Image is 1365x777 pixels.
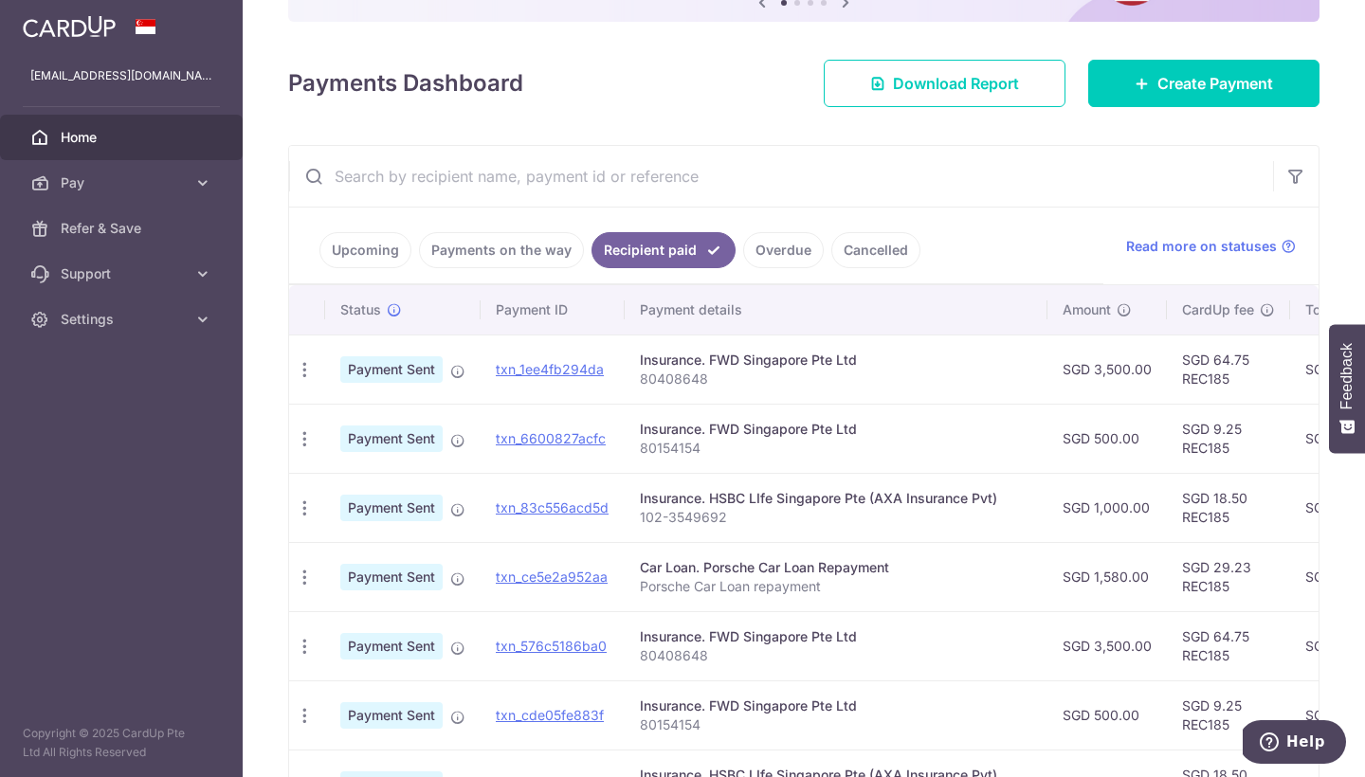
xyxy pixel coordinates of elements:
div: Insurance. HSBC LIfe Singapore Pte (AXA Insurance Pvt) [640,489,1032,508]
div: Insurance. FWD Singapore Pte Ltd [640,627,1032,646]
td: SGD 9.25 REC185 [1167,404,1290,473]
p: 80408648 [640,646,1032,665]
td: SGD 29.23 REC185 [1167,542,1290,611]
iframe: Opens a widget where you can find more information [1243,720,1346,768]
td: SGD 1,580.00 [1047,542,1167,611]
a: Read more on statuses [1126,237,1296,256]
th: Payment details [625,285,1047,334]
span: Payment Sent [340,564,443,590]
td: SGD 1,000.00 [1047,473,1167,542]
td: SGD 18.50 REC185 [1167,473,1290,542]
span: Read more on statuses [1126,237,1277,256]
span: CardUp fee [1182,300,1254,319]
td: SGD 3,500.00 [1047,334,1167,404]
img: CardUp [23,15,116,38]
span: Payment Sent [340,702,443,729]
div: Insurance. FWD Singapore Pte Ltd [640,351,1032,370]
p: [EMAIL_ADDRESS][DOMAIN_NAME] [30,66,212,85]
span: Refer & Save [61,219,186,238]
th: Payment ID [481,285,625,334]
input: Search by recipient name, payment id or reference [289,146,1273,207]
span: Payment Sent [340,356,443,383]
button: Feedback - Show survey [1329,324,1365,453]
span: Payment Sent [340,425,443,452]
a: txn_1ee4fb294da [496,361,604,377]
td: SGD 64.75 REC185 [1167,334,1290,404]
a: Payments on the way [419,232,584,268]
td: SGD 3,500.00 [1047,611,1167,680]
a: Cancelled [831,232,920,268]
div: Insurance. FWD Singapore Pte Ltd [640,420,1032,439]
span: Feedback [1338,343,1356,409]
span: Status [340,300,381,319]
td: SGD 9.25 REC185 [1167,680,1290,750]
span: Payment Sent [340,495,443,521]
span: Support [61,264,186,283]
a: txn_cde05fe883f [496,707,604,723]
p: 80408648 [640,370,1032,388]
a: txn_ce5e2a952aa [496,569,608,585]
a: Upcoming [319,232,411,268]
p: 80154154 [640,439,1032,458]
td: SGD 500.00 [1047,404,1167,473]
p: Porsche Car Loan repayment [640,577,1032,596]
p: 80154154 [640,715,1032,734]
a: Recipient paid [591,232,736,268]
div: Insurance. FWD Singapore Pte Ltd [640,696,1032,715]
span: Home [61,128,186,147]
a: Create Payment [1088,60,1319,107]
span: Amount [1063,300,1111,319]
span: Download Report [893,72,1019,95]
span: Create Payment [1157,72,1273,95]
td: SGD 500.00 [1047,680,1167,750]
span: Settings [61,310,186,329]
div: Car Loan. Porsche Car Loan Repayment [640,558,1032,577]
h4: Payments Dashboard [288,66,523,100]
a: txn_6600827acfc [496,430,606,446]
td: SGD 64.75 REC185 [1167,611,1290,680]
a: Download Report [824,60,1065,107]
a: txn_576c5186ba0 [496,638,607,654]
a: txn_83c556acd5d [496,499,609,515]
p: 102-3549692 [640,508,1032,527]
span: Payment Sent [340,633,443,660]
a: Overdue [743,232,824,268]
span: Pay [61,173,186,192]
